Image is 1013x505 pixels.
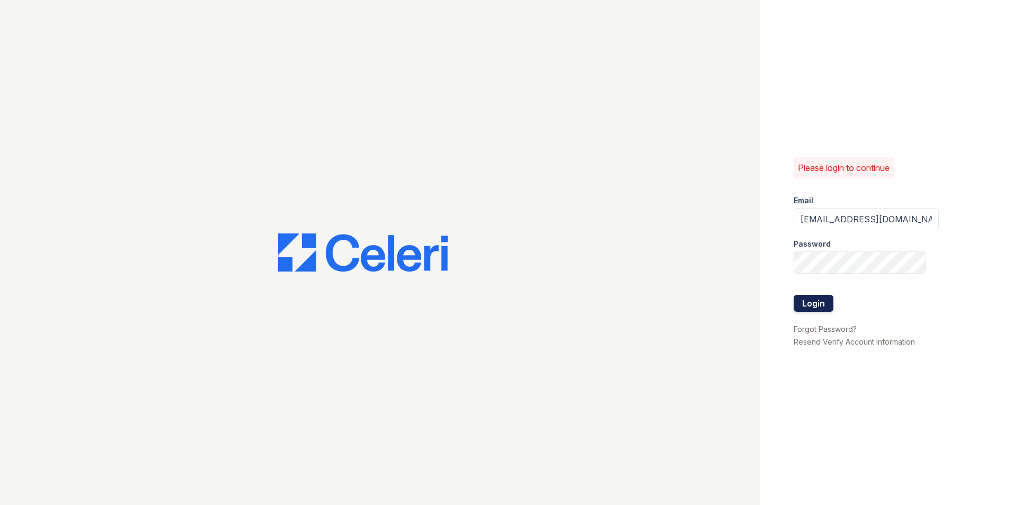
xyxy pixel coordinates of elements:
label: Email [794,195,813,206]
button: Login [794,295,833,312]
a: Resend Verify Account Information [794,337,915,346]
label: Password [794,239,831,249]
a: Forgot Password? [794,324,857,333]
p: Please login to continue [798,161,890,174]
img: CE_Logo_Blue-a8612792a0a2168367f1c8372b55b34899dd931a85d93a1a3d3e32e68fde9ad4.png [278,233,448,272]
